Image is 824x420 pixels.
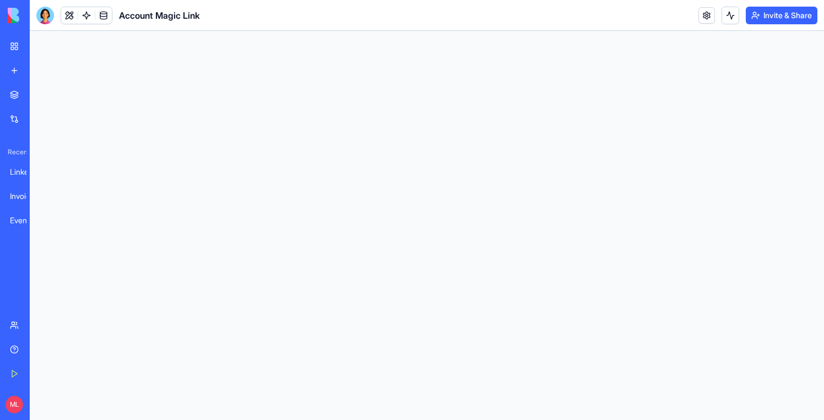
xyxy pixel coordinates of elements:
[6,396,23,413] span: ML
[746,7,817,24] button: Invite & Share
[3,209,47,231] a: EventMaster Pro
[10,215,41,226] div: EventMaster Pro
[3,148,26,157] span: Recent
[10,166,41,177] div: LinkedIn Profile Analyzer
[3,185,47,207] a: Invoice Data Extractor
[3,161,47,183] a: LinkedIn Profile Analyzer
[119,9,200,22] span: Account Magic Link
[10,191,41,202] div: Invoice Data Extractor
[8,8,76,23] img: logo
